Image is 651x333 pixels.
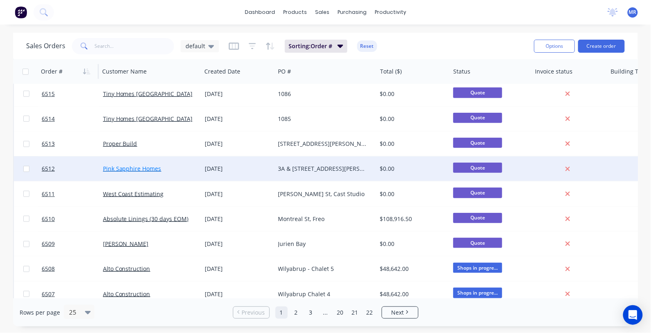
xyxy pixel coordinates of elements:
[230,306,422,319] ul: Pagination
[205,115,272,123] div: [DATE]
[42,257,103,281] a: 6508
[380,115,443,123] div: $0.00
[205,240,272,248] div: [DATE]
[15,6,27,18] img: Factory
[42,107,103,131] a: 6514
[333,6,371,18] div: purchasing
[453,87,502,98] span: Quote
[42,290,55,298] span: 6507
[205,140,272,148] div: [DATE]
[380,240,443,248] div: $0.00
[278,115,369,123] div: 1085
[380,215,443,223] div: $108,916.50
[42,207,103,231] a: 6510
[242,308,265,317] span: Previous
[629,9,637,16] span: MR
[205,190,272,198] div: [DATE]
[204,67,240,76] div: Created Date
[42,82,103,106] a: 6515
[380,140,443,148] div: $0.00
[42,190,55,198] span: 6511
[611,67,649,76] div: Building Time
[20,308,60,317] span: Rows per page
[233,308,269,317] a: Previous page
[278,190,369,198] div: [PERSON_NAME] St, Cast Studio
[26,42,65,50] h1: Sales Orders
[382,308,418,317] a: Next page
[42,115,55,123] span: 6514
[278,290,369,298] div: Wilyabrup Chalet 4
[186,42,205,50] span: default
[371,6,410,18] div: productivity
[103,165,161,172] a: Pink Sapphire Homes
[95,38,174,54] input: Search...
[380,190,443,198] div: $0.00
[103,290,150,298] a: Alto Construction
[42,140,55,148] span: 6513
[380,90,443,98] div: $0.00
[290,306,302,319] a: Page 2
[103,190,164,198] a: West Coast Estimating
[349,306,361,319] a: Page 21
[380,265,443,273] div: $48,642.00
[453,163,502,173] span: Quote
[278,67,291,76] div: PO #
[278,240,369,248] div: Jurien Bay
[42,90,55,98] span: 6515
[41,67,63,76] div: Order #
[278,140,369,148] div: [STREET_ADDRESS][PERSON_NAME][PERSON_NAME]
[453,113,502,123] span: Quote
[102,67,147,76] div: Customer Name
[103,140,137,148] a: Proper Build
[205,265,272,273] div: [DATE]
[578,40,625,53] button: Create order
[205,215,272,223] div: [DATE]
[454,67,471,76] div: Status
[623,305,643,325] div: Open Intercom Messenger
[305,306,317,319] a: Page 3
[103,265,150,273] a: Alto Construction
[534,40,575,53] button: Options
[42,156,103,181] a: 6512
[42,215,55,223] span: 6510
[364,306,376,319] a: Page 22
[278,215,369,223] div: Montreal St, Freo
[103,115,193,123] a: Tiny Homes [GEOGRAPHIC_DATA]
[357,40,377,52] button: Reset
[278,165,369,173] div: 3A & [STREET_ADDRESS][PERSON_NAME]
[279,6,311,18] div: products
[205,165,272,173] div: [DATE]
[453,138,502,148] span: Quote
[42,165,55,173] span: 6512
[42,265,55,273] span: 6508
[275,306,288,319] a: Page 1 is your current page
[453,188,502,198] span: Quote
[535,67,573,76] div: Invoice status
[453,238,502,248] span: Quote
[42,182,103,206] a: 6511
[42,132,103,156] a: 6513
[42,282,103,306] a: 6507
[380,67,402,76] div: Total ($)
[103,215,189,223] a: Absolute Linings (30 days EOM)
[311,6,333,18] div: sales
[453,288,502,298] span: Shops in progre...
[391,308,404,317] span: Next
[380,290,443,298] div: $48,642.00
[289,42,333,50] span: Sorting: Order #
[103,240,149,248] a: [PERSON_NAME]
[334,306,347,319] a: Page 20
[241,6,279,18] a: dashboard
[278,90,369,98] div: 1086
[42,232,103,256] a: 6509
[103,90,193,98] a: Tiny Homes [GEOGRAPHIC_DATA]
[320,306,332,319] a: Jump forward
[278,265,369,273] div: Wilyabrup - Chalet 5
[453,213,502,223] span: Quote
[205,290,272,298] div: [DATE]
[42,240,55,248] span: 6509
[453,263,502,273] span: Shops in progre...
[380,165,443,173] div: $0.00
[205,90,272,98] div: [DATE]
[285,40,347,53] button: Sorting:Order #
